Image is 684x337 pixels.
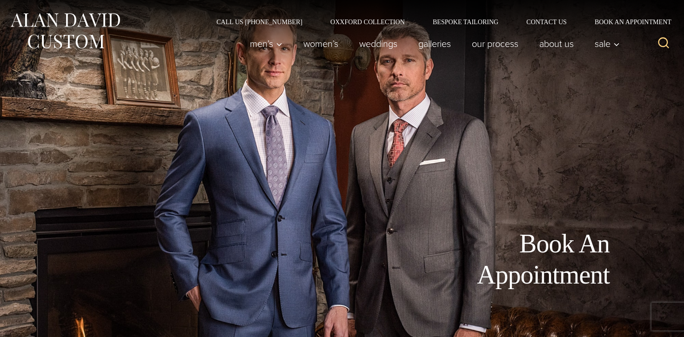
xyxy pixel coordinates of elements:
nav: Secondary Navigation [202,19,675,25]
a: Call Us [PHONE_NUMBER] [202,19,316,25]
span: Sale [595,39,620,48]
a: Galleries [408,34,462,53]
a: About Us [529,34,584,53]
button: View Search Form [652,33,675,55]
a: weddings [349,34,408,53]
a: Women’s [293,34,349,53]
span: Men’s [250,39,282,48]
nav: Primary Navigation [240,34,625,53]
a: Bespoke Tailoring [419,19,512,25]
a: Our Process [462,34,529,53]
a: Oxxford Collection [316,19,419,25]
h1: Book An Appointment [400,228,610,291]
a: Contact Us [512,19,581,25]
img: Alan David Custom [9,10,121,52]
a: Book an Appointment [581,19,675,25]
